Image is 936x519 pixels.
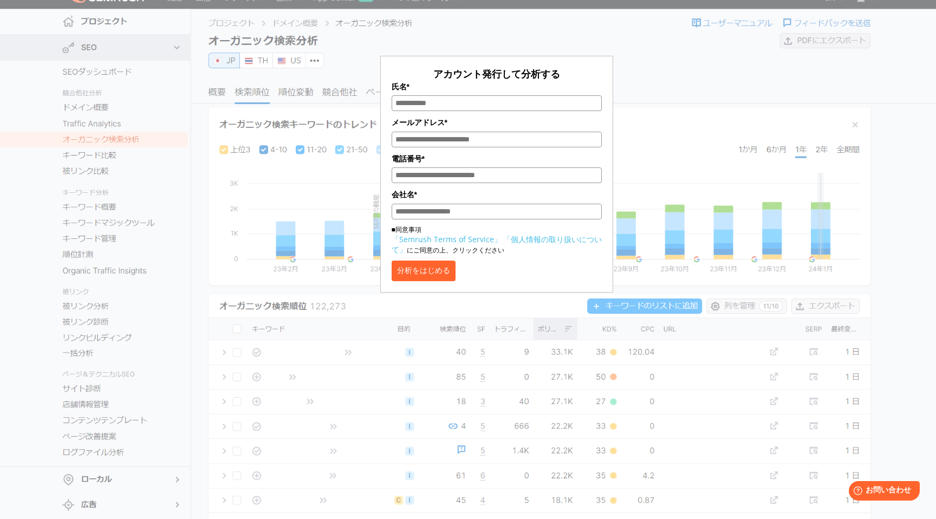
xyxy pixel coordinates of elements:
button: 分析をはじめる [392,261,456,281]
label: メールアドレス* [392,116,602,128]
a: 「個人情報の取り扱いについて」 [392,234,602,255]
label: 電話番号* [392,153,602,165]
a: 「Semrush Terms of Service」 [392,234,502,244]
iframe: Help widget launcher [840,477,924,507]
span: アカウント発行して分析する [433,67,560,80]
p: ■同意事項 にご同意の上、クリックください [392,225,602,255]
